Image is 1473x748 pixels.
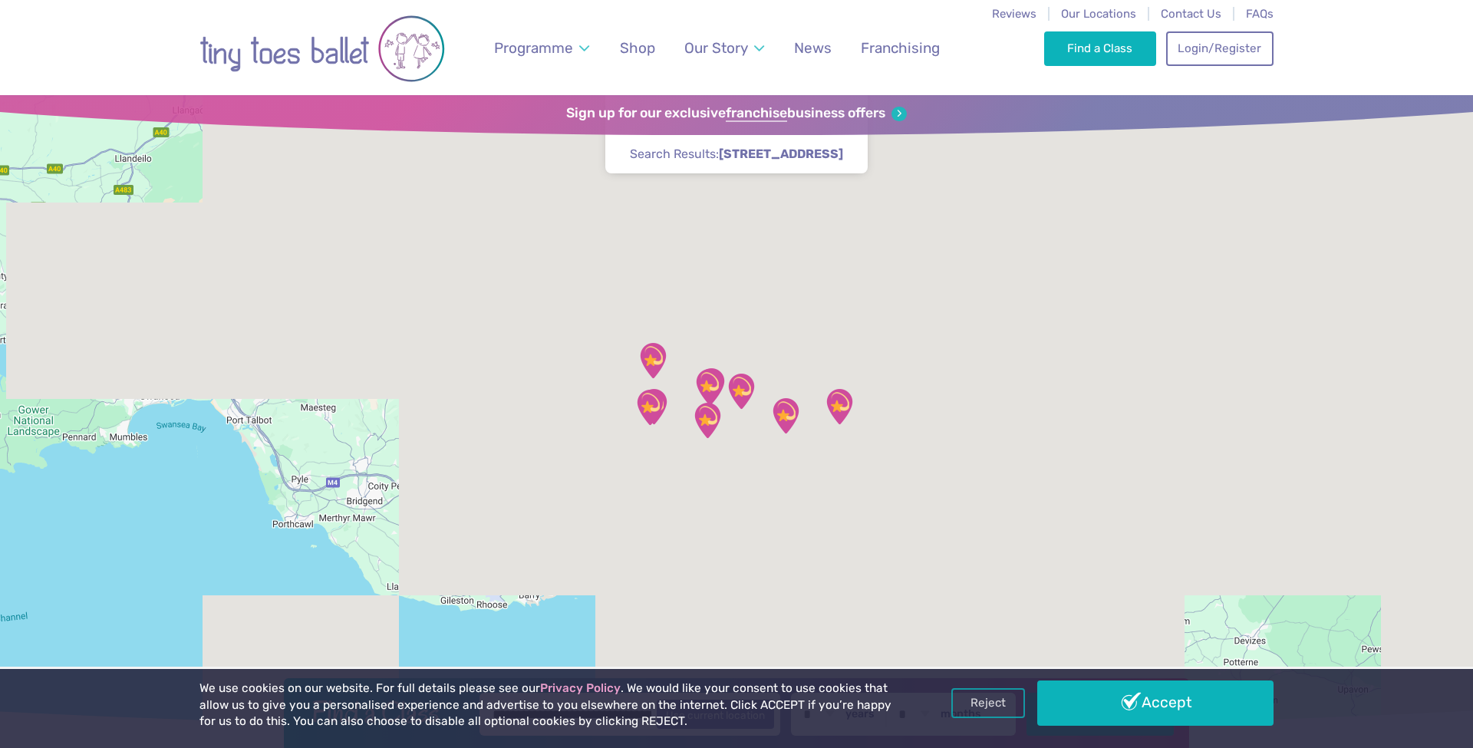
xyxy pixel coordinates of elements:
div: Tydu Community Hall [634,387,673,426]
span: News [794,39,832,57]
div: Magor & Undy Community Hub [766,397,805,435]
div: Henllys Village Hall [634,341,672,380]
div: Caerleon Scout Hut [690,367,728,406]
div: Langstone Village Hall [722,372,760,410]
a: Shop [613,30,663,66]
div: Caerleon Town Hall [692,367,730,405]
div: Portskewett & Sudbrook Recreation Hall [820,387,858,426]
span: Franchising [861,39,940,57]
a: Reject [951,688,1025,717]
a: Find a Class [1044,31,1157,65]
a: Privacy Policy [540,681,621,695]
a: FAQs [1246,7,1274,21]
a: Programme [487,30,597,66]
a: Our Story [677,30,772,66]
strong: franchise [726,105,787,122]
p: We use cookies on our website. For full details please see our . We would like your consent to us... [199,680,898,730]
a: Contact Us [1161,7,1221,21]
span: Shop [620,39,655,57]
span: Programme [494,39,573,57]
strong: [STREET_ADDRESS] [719,147,843,161]
div: 1Gym Newport [688,401,727,440]
a: News [786,30,839,66]
a: Reviews [992,7,1036,21]
div: Rhiwderin Village Hall [631,388,669,427]
a: Franchising [854,30,947,66]
a: Sign up for our exclusivefranchisebusiness offers [566,105,906,122]
a: Accept [1037,680,1274,725]
img: tiny toes ballet [199,10,445,87]
span: Our Story [684,39,748,57]
a: Login/Register [1166,31,1274,65]
a: Our Locations [1061,7,1136,21]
